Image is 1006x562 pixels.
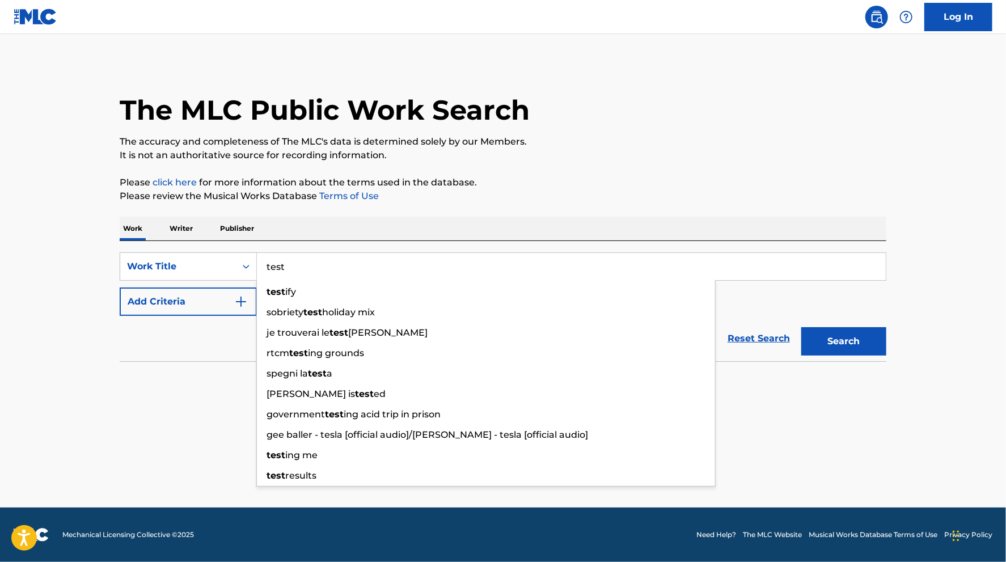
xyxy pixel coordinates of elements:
[722,326,796,351] a: Reset Search
[949,508,1006,562] iframe: Chat Widget
[348,327,428,338] span: [PERSON_NAME]
[329,327,348,338] strong: test
[322,307,375,318] span: holiday mix
[267,327,329,338] span: je trouverai le
[325,409,344,420] strong: test
[865,6,888,28] a: Public Search
[267,470,285,481] strong: test
[267,388,355,399] span: [PERSON_NAME] is
[234,295,248,309] img: 9d2ae6d4665cec9f34b9.svg
[355,388,374,399] strong: test
[120,93,530,127] h1: The MLC Public Work Search
[127,260,229,273] div: Work Title
[120,217,146,240] p: Work
[285,286,296,297] span: ify
[267,348,289,358] span: rtcm
[217,217,257,240] p: Publisher
[308,368,327,379] strong: test
[743,530,802,540] a: The MLC Website
[327,368,332,379] span: a
[120,135,886,149] p: The accuracy and completeness of The MLC's data is determined solely by our Members.
[267,450,285,460] strong: test
[899,10,913,24] img: help
[285,450,318,460] span: ing me
[62,530,194,540] span: Mechanical Licensing Collective © 2025
[344,409,441,420] span: ing acid trip in prison
[267,286,285,297] strong: test
[120,149,886,162] p: It is not an authoritative source for recording information.
[120,288,257,316] button: Add Criteria
[120,176,886,189] p: Please for more information about the terms used in the database.
[944,530,992,540] a: Privacy Policy
[166,217,196,240] p: Writer
[696,530,736,540] a: Need Help?
[153,177,197,188] a: click here
[895,6,918,28] div: Help
[14,9,57,25] img: MLC Logo
[285,470,316,481] span: results
[374,388,386,399] span: ed
[267,368,308,379] span: spegni la
[801,327,886,356] button: Search
[303,307,322,318] strong: test
[289,348,308,358] strong: test
[924,3,992,31] a: Log In
[267,307,303,318] span: sobriety
[809,530,937,540] a: Musical Works Database Terms of Use
[120,252,886,361] form: Search Form
[14,528,49,542] img: logo
[953,519,959,553] div: Drag
[308,348,364,358] span: ing grounds
[267,409,325,420] span: government
[317,191,379,201] a: Terms of Use
[120,189,886,203] p: Please review the Musical Works Database
[870,10,884,24] img: search
[267,429,588,440] span: gee baller - tesla [official audio]/[PERSON_NAME] - tesla [official audio]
